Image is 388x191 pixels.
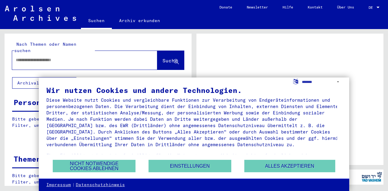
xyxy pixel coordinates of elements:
button: Nicht notwendige Cookies ablehnen [53,160,135,172]
div: Personen [14,97,50,108]
a: Suchen [81,13,112,29]
button: Einstellungen [149,160,231,172]
select: Sprache auswählen [302,77,342,86]
a: Archiv erkunden [112,13,167,28]
div: Wir nutzen Cookies und andere Technologien. [46,87,342,94]
img: Arolsen_neg.svg [5,6,76,21]
mat-label: Nach Themen oder Namen suchen [14,41,76,53]
div: Diese Website nutzt Cookies und vergleichbare Funktionen zur Verarbeitung von Endgeräteinformatio... [46,97,342,148]
button: Archival tree units [12,77,76,89]
a: Impressum [46,182,71,188]
p: Bitte geben Sie einen Suchbegriff ein oder nutzen Sie die Filter, um Suchertreffer zu erhalten. [12,116,184,129]
a: Datenschutzhinweis [76,182,125,188]
img: yv_logo.png [360,169,383,184]
button: Suche [157,51,184,70]
label: Sprache auswählen [293,78,299,84]
div: Themen [14,153,41,164]
span: Suche [162,58,178,64]
span: DE [369,5,375,10]
button: Alles akzeptieren [244,160,335,172]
